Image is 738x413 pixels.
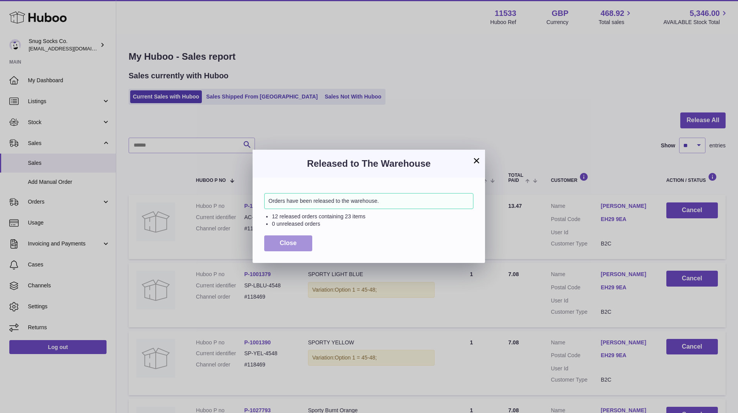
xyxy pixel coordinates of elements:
[272,220,473,228] li: 0 unreleased orders
[280,240,297,246] span: Close
[264,193,473,209] div: Orders have been released to the warehouse.
[264,157,473,170] h3: Released to The Warehouse
[264,235,312,251] button: Close
[472,156,481,165] button: ×
[272,213,473,220] li: 12 released orders containing 23 items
